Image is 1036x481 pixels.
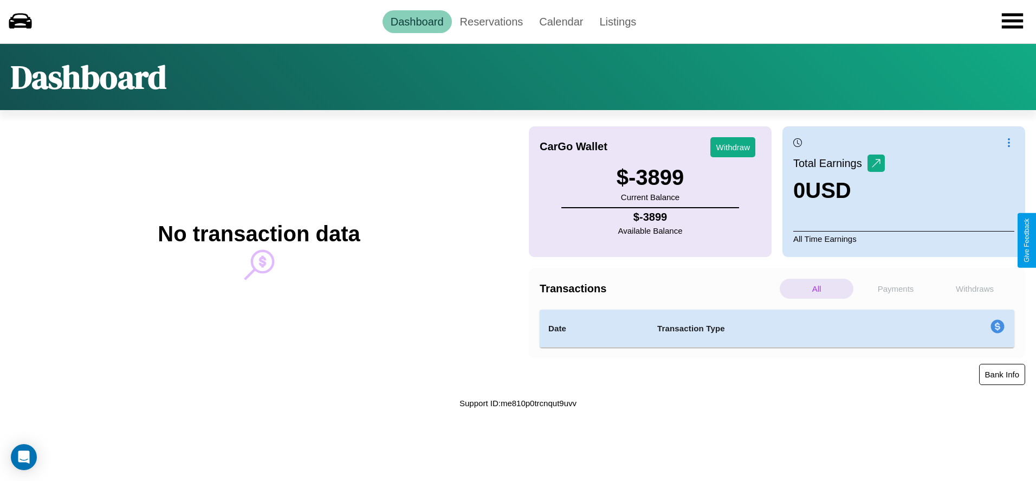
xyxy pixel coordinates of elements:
p: All Time Earnings [793,231,1014,246]
h4: Transactions [540,283,777,295]
h3: 0 USD [793,178,885,203]
div: Open Intercom Messenger [11,444,37,470]
p: Total Earnings [793,153,867,173]
a: Calendar [531,10,591,33]
h4: $ -3899 [618,211,683,223]
p: Current Balance [617,190,684,204]
h4: Date [548,322,640,335]
a: Reservations [452,10,532,33]
a: Listings [591,10,644,33]
div: Give Feedback [1023,219,1031,262]
p: Withdraws [938,279,1012,299]
p: Payments [859,279,933,299]
button: Bank Info [979,364,1025,385]
a: Dashboard [383,10,452,33]
p: All [780,279,853,299]
h4: Transaction Type [657,322,902,335]
p: Available Balance [618,223,683,238]
table: simple table [540,310,1014,348]
p: Support ID: me810p0trcnqut9uvv [459,396,577,411]
h1: Dashboard [11,55,166,99]
h2: No transaction data [158,222,360,246]
h3: $ -3899 [617,165,684,190]
button: Withdraw [710,137,755,157]
h4: CarGo Wallet [540,140,607,153]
